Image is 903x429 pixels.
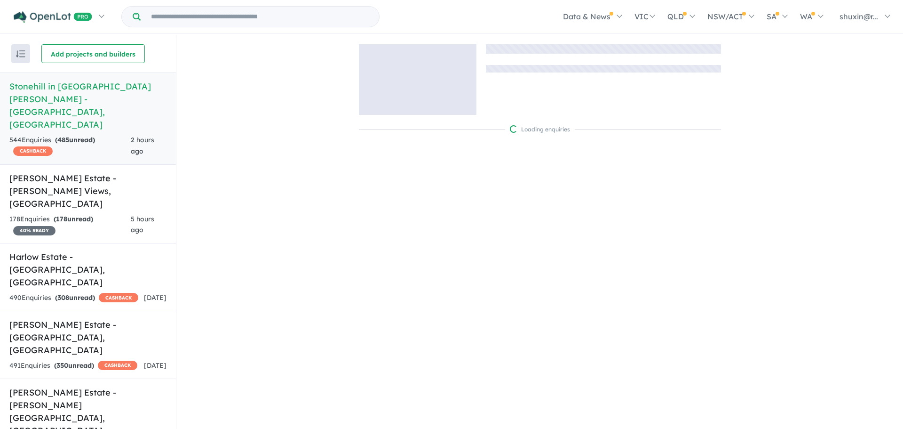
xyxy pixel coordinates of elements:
strong: ( unread) [54,215,93,223]
h5: [PERSON_NAME] Estate - [PERSON_NAME] Views , [GEOGRAPHIC_DATA] [9,172,166,210]
strong: ( unread) [55,293,95,302]
span: shuxin@r... [840,12,878,21]
span: 485 [57,136,69,144]
span: 350 [56,361,68,370]
span: CASHBACK [99,293,138,302]
div: 490 Enquir ies [9,292,138,304]
h5: Stonehill in [GEOGRAPHIC_DATA][PERSON_NAME] - [GEOGRAPHIC_DATA] , [GEOGRAPHIC_DATA] [9,80,166,131]
h5: Harlow Estate - [GEOGRAPHIC_DATA] , [GEOGRAPHIC_DATA] [9,251,166,289]
span: 2 hours ago [131,136,154,155]
span: CASHBACK [98,361,137,370]
span: 5 hours ago [131,215,154,235]
input: Try estate name, suburb, builder or developer [143,7,377,27]
img: sort.svg [16,50,25,57]
span: [DATE] [144,293,166,302]
div: 491 Enquir ies [9,360,137,372]
div: 178 Enquir ies [9,214,131,236]
div: Loading enquiries [510,125,570,134]
h5: [PERSON_NAME] Estate - [GEOGRAPHIC_DATA] , [GEOGRAPHIC_DATA] [9,318,166,356]
span: 308 [57,293,69,302]
div: 544 Enquir ies [9,135,131,157]
strong: ( unread) [55,136,95,144]
span: CASHBACK [13,146,53,156]
span: 178 [56,215,67,223]
button: Add projects and builders [41,44,145,63]
span: [DATE] [144,361,166,370]
strong: ( unread) [54,361,94,370]
img: Openlot PRO Logo White [14,11,92,23]
span: 40 % READY [13,226,55,235]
